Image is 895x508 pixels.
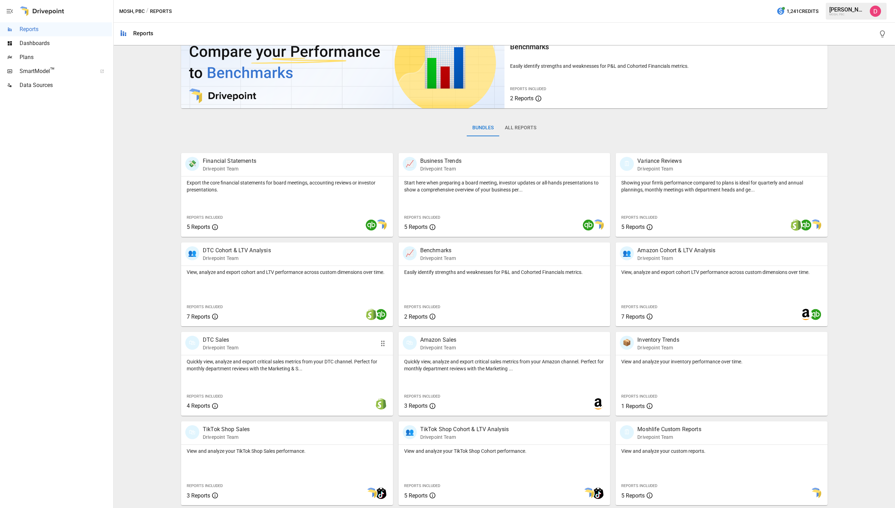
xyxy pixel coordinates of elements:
[375,219,387,231] img: smart model
[185,425,199,439] div: 🛍
[404,358,605,372] p: Quickly view, analyze and export critical sales metrics from your Amazon channel. Perfect for mon...
[621,269,822,276] p: View, analyze and export cohort LTV performance across custom dimensions over time.
[404,448,605,455] p: View and analyze your TikTok Shop Cohort performance.
[420,336,457,344] p: Amazon Sales
[621,403,645,409] span: 1 Reports
[187,179,387,193] p: Export the core financial statements for board meetings, accounting reviews or investor presentat...
[800,219,811,231] img: quickbooks
[20,81,112,89] span: Data Sources
[621,313,645,320] span: 7 Reports
[187,215,223,220] span: Reports Included
[790,219,802,231] img: shopify
[181,17,504,108] img: video thumbnail
[187,358,387,372] p: Quickly view, analyze and export critical sales metrics from your DTC channel. Perfect for monthl...
[133,30,153,37] div: Reports
[203,336,238,344] p: DTC Sales
[420,434,509,441] p: Drivepoint Team
[203,255,271,262] p: Drivepoint Team
[20,67,92,75] span: SmartModel
[203,434,250,441] p: Drivepoint Team
[420,255,456,262] p: Drivepoint Team
[593,488,604,499] img: tiktok
[420,344,457,351] p: Drivepoint Team
[467,119,499,136] button: Bundles
[119,7,145,16] button: MOSH, PBC
[187,484,223,488] span: Reports Included
[593,219,604,231] img: smart model
[810,488,821,499] img: smart model
[404,484,440,488] span: Reports Included
[375,488,387,499] img: tiktok
[366,309,377,320] img: shopify
[375,398,387,409] img: shopify
[866,1,885,21] button: Andrew Horton
[187,269,387,276] p: View, analyze and export cohort and LTV performance across custom dimensions over time.
[620,336,634,350] div: 📦
[810,219,821,231] img: smart model
[829,6,866,13] div: [PERSON_NAME]
[637,246,715,255] p: Amazon Cohort & LTV Analysis
[203,157,256,165] p: Financial Statements
[403,157,417,171] div: 📈
[375,309,387,320] img: quickbooks
[404,313,428,320] span: 2 Reports
[870,6,881,17] img: Andrew Horton
[404,402,428,409] span: 3 Reports
[800,309,811,320] img: amazon
[637,157,681,165] p: Variance Reviews
[146,7,149,16] div: /
[510,87,546,91] span: Reports Included
[637,165,681,172] p: Drivepoint Team
[510,95,534,102] span: 2 Reports
[774,5,821,18] button: 1,241Credits
[510,63,822,70] p: Easily identify strengths and weaknesses for P&L and Cohorted Financials metrics.
[583,219,594,231] img: quickbooks
[621,305,657,309] span: Reports Included
[510,41,822,52] h6: Benchmarks
[787,7,818,16] span: 1,241 Credits
[403,336,417,350] div: 🛍
[404,224,428,230] span: 5 Reports
[404,305,440,309] span: Reports Included
[829,13,866,16] div: MOSH, PBC
[403,425,417,439] div: 👥
[404,215,440,220] span: Reports Included
[187,448,387,455] p: View and analyze your TikTok Shop Sales performance.
[366,219,377,231] img: quickbooks
[403,246,417,260] div: 📈
[637,336,679,344] p: Inventory Trends
[637,425,701,434] p: Moshlife Custom Reports
[637,255,715,262] p: Drivepoint Team
[621,179,822,193] p: Showing your firm's performance compared to plans is ideal for quarterly and annual plannings, mo...
[187,492,210,499] span: 3 Reports
[420,425,509,434] p: TikTok Shop Cohort & LTV Analysis
[187,313,210,320] span: 7 Reports
[620,425,634,439] div: 🗓
[621,394,657,399] span: Reports Included
[621,492,645,499] span: 5 Reports
[637,344,679,351] p: Drivepoint Team
[637,434,701,441] p: Drivepoint Team
[203,425,250,434] p: TikTok Shop Sales
[620,157,634,171] div: 🗓
[620,246,634,260] div: 👥
[583,488,594,499] img: smart model
[420,157,461,165] p: Business Trends
[203,246,271,255] p: DTC Cohort & LTV Analysis
[404,492,428,499] span: 5 Reports
[20,25,112,34] span: Reports
[20,53,112,61] span: Plans
[404,179,605,193] p: Start here when preparing a board meeting, investor updates or all-hands presentations to show a ...
[187,402,210,409] span: 4 Reports
[187,305,223,309] span: Reports Included
[420,165,461,172] p: Drivepoint Team
[404,394,440,399] span: Reports Included
[420,246,456,255] p: Benchmarks
[203,344,238,351] p: Drivepoint Team
[404,269,605,276] p: Easily identify strengths and weaknesses for P&L and Cohorted Financials metrics.
[185,336,199,350] div: 🛍
[203,165,256,172] p: Drivepoint Team
[621,484,657,488] span: Reports Included
[20,39,112,48] span: Dashboards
